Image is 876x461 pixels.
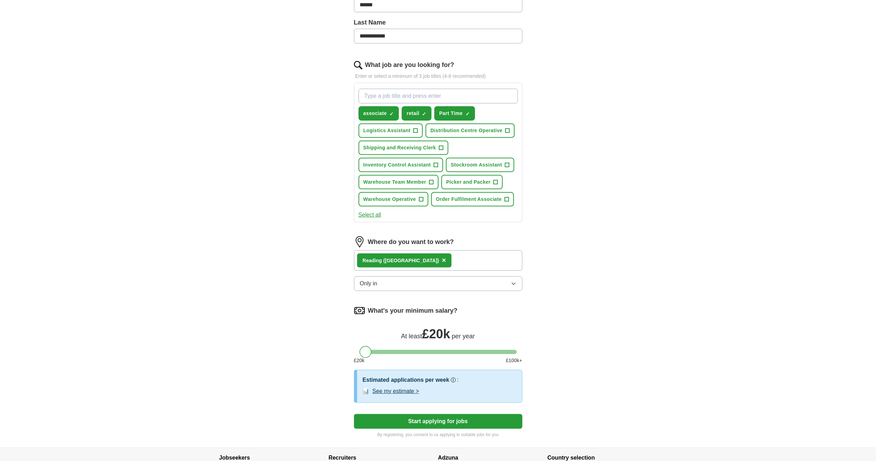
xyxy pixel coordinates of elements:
span: £ 20k [422,327,450,341]
button: Part Time✓ [434,106,475,121]
span: Order Fulfilment Associate [436,196,502,203]
span: At least [401,333,422,340]
span: Picker and Packer [446,178,491,186]
img: salary.png [354,305,365,316]
button: Warehouse Operative [359,192,428,206]
span: Inventory Control Assistant [363,161,431,169]
button: Select all [359,211,381,219]
input: Type a job title and press enter [359,89,518,103]
span: Logistics Assistant [363,127,411,134]
span: × [442,256,446,264]
span: ([GEOGRAPHIC_DATA]) [383,258,439,263]
span: Warehouse Operative [363,196,416,203]
button: Inventory Control Assistant [359,158,443,172]
span: 📊 [363,387,370,395]
label: Last Name [354,18,522,27]
span: Shipping and Receiving Clerk [363,144,436,151]
button: Warehouse Team Member [359,175,439,189]
span: Only in [360,279,377,288]
p: Enter or select a minimum of 3 job titles (4-8 recommended) [354,73,522,80]
span: Warehouse Team Member [363,178,426,186]
img: location.png [354,236,365,248]
button: See my estimate > [373,387,419,395]
button: retail✓ [402,106,432,121]
label: What's your minimum salary? [368,306,457,316]
h3: Estimated applications per week [363,376,449,384]
img: search.png [354,61,362,69]
span: retail [407,110,419,117]
span: ✓ [466,111,470,117]
button: Shipping and Receiving Clerk [359,141,448,155]
span: Part Time [439,110,463,117]
label: What job are you looking for? [365,60,454,70]
span: £ 20 k [354,357,365,364]
button: associate✓ [359,106,399,121]
span: Distribution Centre Operative [430,127,502,134]
button: Picker and Packer [441,175,503,189]
h3: : [457,376,459,384]
button: Start applying for jobs [354,414,522,429]
span: per year [452,333,475,340]
p: By registering, you consent to us applying to suitable jobs for you [354,432,522,438]
span: associate [363,110,387,117]
button: Distribution Centre Operative [426,123,515,138]
button: Logistics Assistant [359,123,423,138]
span: Stockroom Assistant [451,161,502,169]
button: Order Fulfilment Associate [431,192,514,206]
button: × [442,255,446,266]
strong: Reading [363,258,382,263]
label: Where do you want to work? [368,237,454,247]
button: Only in [354,276,522,291]
button: Stockroom Assistant [446,158,514,172]
span: ✓ [389,111,394,117]
span: ✓ [422,111,426,117]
